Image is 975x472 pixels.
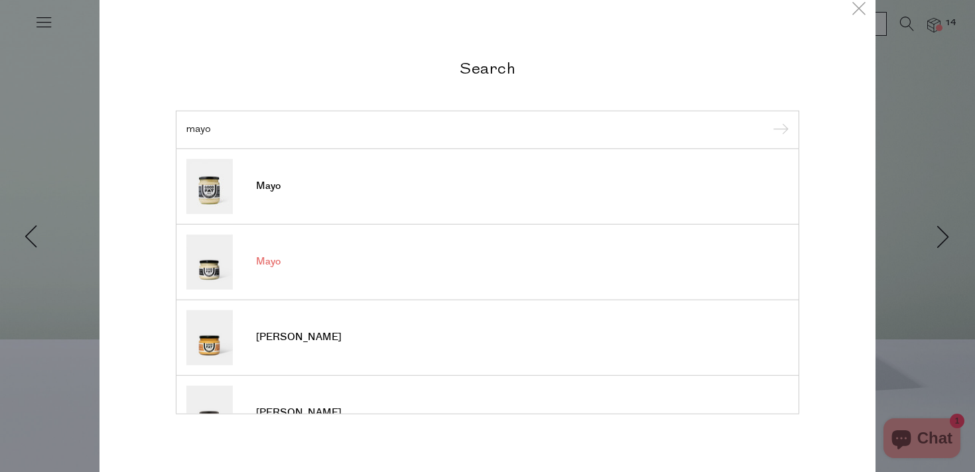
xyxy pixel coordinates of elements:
span: [PERSON_NAME] [256,406,342,420]
h2: Search [176,58,799,78]
a: [PERSON_NAME] [186,385,789,440]
img: Chilli Mayo [186,310,233,365]
span: Mayo [256,255,281,268]
span: Mayo [256,180,281,193]
input: Search [186,125,789,135]
a: Mayo [186,234,789,289]
img: Mayo [186,234,233,289]
a: [PERSON_NAME] [186,310,789,365]
img: Joppie Mayo [186,385,233,440]
a: Mayo [186,158,789,213]
span: [PERSON_NAME] [256,331,342,344]
img: Mayo [186,158,233,213]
